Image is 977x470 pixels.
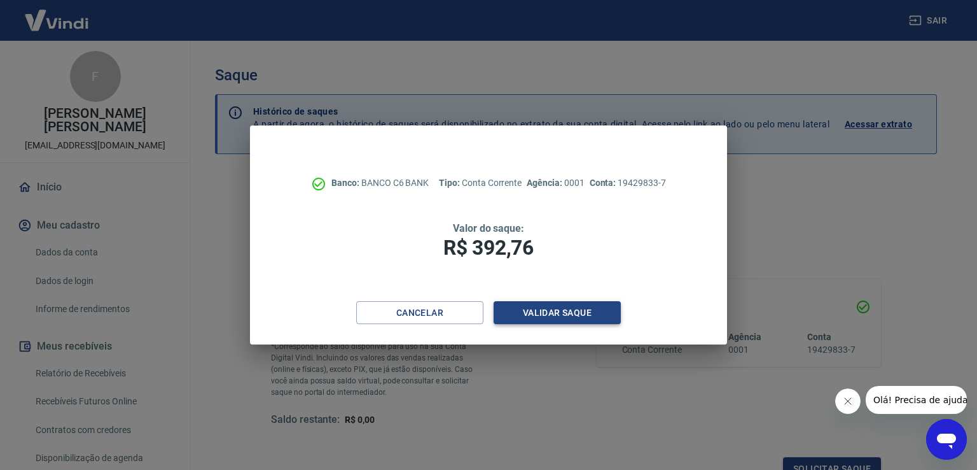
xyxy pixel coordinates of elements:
span: Valor do saque: [453,222,524,234]
button: Validar saque [494,301,621,325]
p: BANCO C6 BANK [331,176,429,190]
p: 0001 [527,176,584,190]
p: Conta Corrente [439,176,522,190]
span: R$ 392,76 [443,236,534,260]
span: Olá! Precisa de ajuda? [8,9,107,19]
span: Agência: [527,178,564,188]
span: Conta: [590,178,618,188]
iframe: Botão para abrir a janela de mensagens [926,419,967,460]
p: 19429833-7 [590,176,666,190]
span: Banco: [331,178,361,188]
iframe: Mensagem da empresa [866,386,967,414]
iframe: Fechar mensagem [835,388,861,414]
button: Cancelar [356,301,483,325]
span: Tipo: [439,178,462,188]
